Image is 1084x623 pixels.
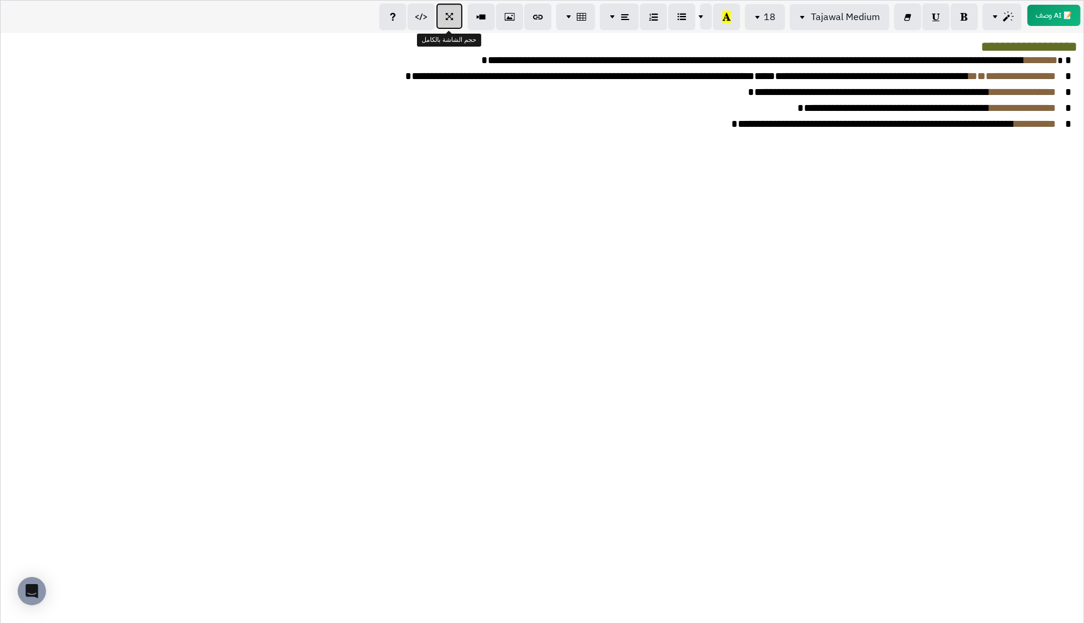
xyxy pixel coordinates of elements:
button: Tajawal Medium [790,4,889,30]
div: حجم الشاشة بالكامل [417,34,481,47]
div: Open Intercom Messenger [18,577,46,605]
button: 18 [745,4,785,30]
span: 18 [764,10,776,24]
span: Tajawal Medium [811,10,880,24]
button: 📝 AI وصف [1027,5,1080,26]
